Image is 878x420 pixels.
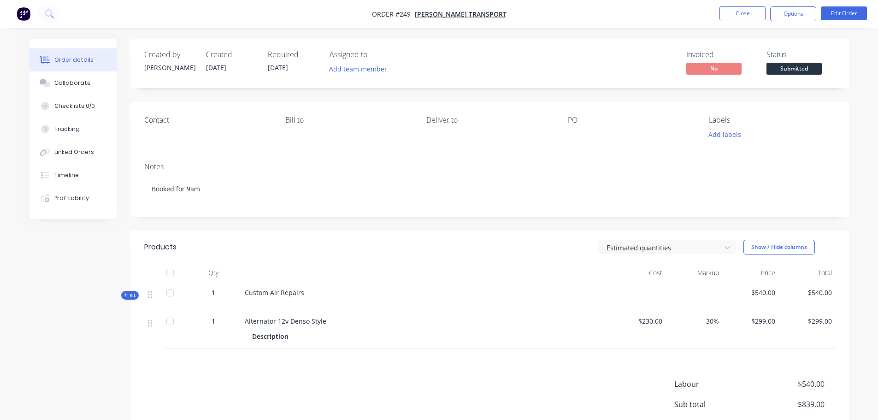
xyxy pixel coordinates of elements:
[686,50,755,59] div: Invoiced
[206,50,257,59] div: Created
[29,95,117,118] button: Checklists 0/0
[756,379,824,390] span: $540.00
[686,63,742,74] span: No
[17,7,30,21] img: Factory
[124,292,136,299] span: Kit
[372,10,415,18] span: Order #249 -
[144,63,195,72] div: [PERSON_NAME]
[54,125,80,133] div: Tracking
[330,50,422,59] div: Assigned to
[783,288,832,297] span: $540.00
[206,63,226,72] span: [DATE]
[186,264,241,282] div: Qty
[674,399,756,410] span: Sub total
[766,63,822,77] button: Submitted
[674,379,756,390] span: Labour
[252,330,292,343] div: Description
[245,288,304,297] span: Custom Air Repairs
[268,50,318,59] div: Required
[766,63,822,74] span: Submitted
[29,118,117,141] button: Tracking
[324,63,392,75] button: Add team member
[54,171,79,179] div: Timeline
[144,50,195,59] div: Created by
[144,162,836,171] div: Notes
[54,194,89,202] div: Profitability
[121,291,139,300] button: Kit
[54,148,94,156] div: Linked Orders
[330,63,392,75] button: Add team member
[245,317,326,325] span: Alternator 12v Denso Style
[723,264,779,282] div: Price
[29,164,117,187] button: Timeline
[821,6,867,20] button: Edit Order
[666,264,723,282] div: Markup
[613,316,663,326] span: $230.00
[726,316,776,326] span: $299.00
[770,6,816,21] button: Options
[415,10,507,18] a: [PERSON_NAME] Transport
[719,6,766,20] button: Close
[29,71,117,95] button: Collaborate
[709,116,835,124] div: Labels
[568,116,694,124] div: PO
[144,175,836,203] div: Booked for 9am
[29,48,117,71] button: Order details
[704,128,746,141] button: Add labels
[783,316,832,326] span: $299.00
[144,242,177,253] div: Products
[610,264,666,282] div: Cost
[726,288,776,297] span: $540.00
[54,79,91,87] div: Collaborate
[144,116,271,124] div: Contact
[756,399,824,410] span: $839.00
[426,116,553,124] div: Deliver to
[54,102,95,110] div: Checklists 0/0
[29,141,117,164] button: Linked Orders
[54,56,94,64] div: Order details
[779,264,836,282] div: Total
[212,316,215,326] span: 1
[29,187,117,210] button: Profitability
[670,316,719,326] span: 30%
[743,240,815,254] button: Show / Hide columns
[212,288,215,297] span: 1
[285,116,412,124] div: Bill to
[766,50,836,59] div: Status
[268,63,288,72] span: [DATE]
